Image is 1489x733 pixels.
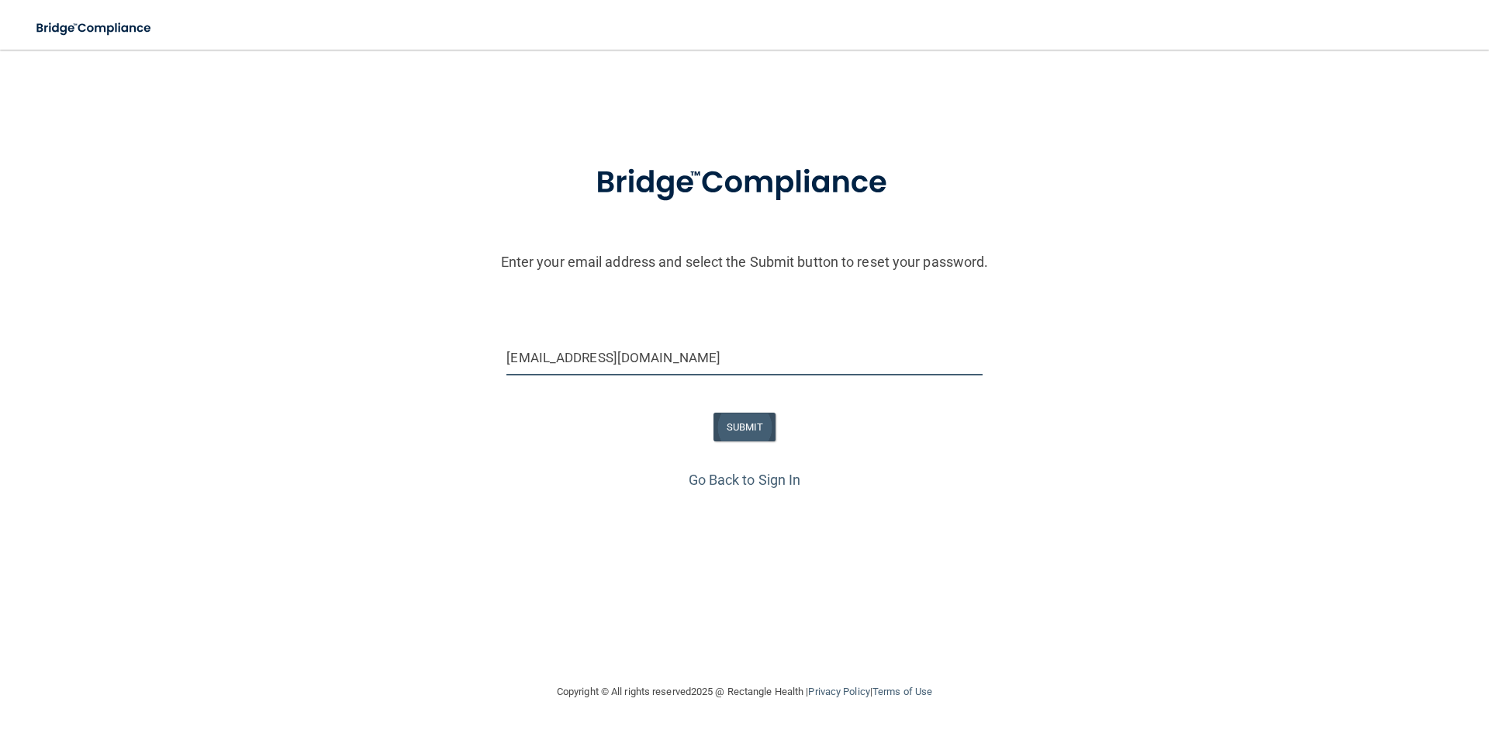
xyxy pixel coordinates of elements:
div: Copyright © All rights reserved 2025 @ Rectangle Health | | [461,667,1028,717]
input: Email [506,341,982,375]
a: Privacy Policy [808,686,869,697]
a: Go Back to Sign In [689,472,801,488]
img: bridge_compliance_login_screen.278c3ca4.svg [564,143,925,223]
a: Terms of Use [872,686,932,697]
img: bridge_compliance_login_screen.278c3ca4.svg [23,12,166,44]
button: SUBMIT [713,413,776,441]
